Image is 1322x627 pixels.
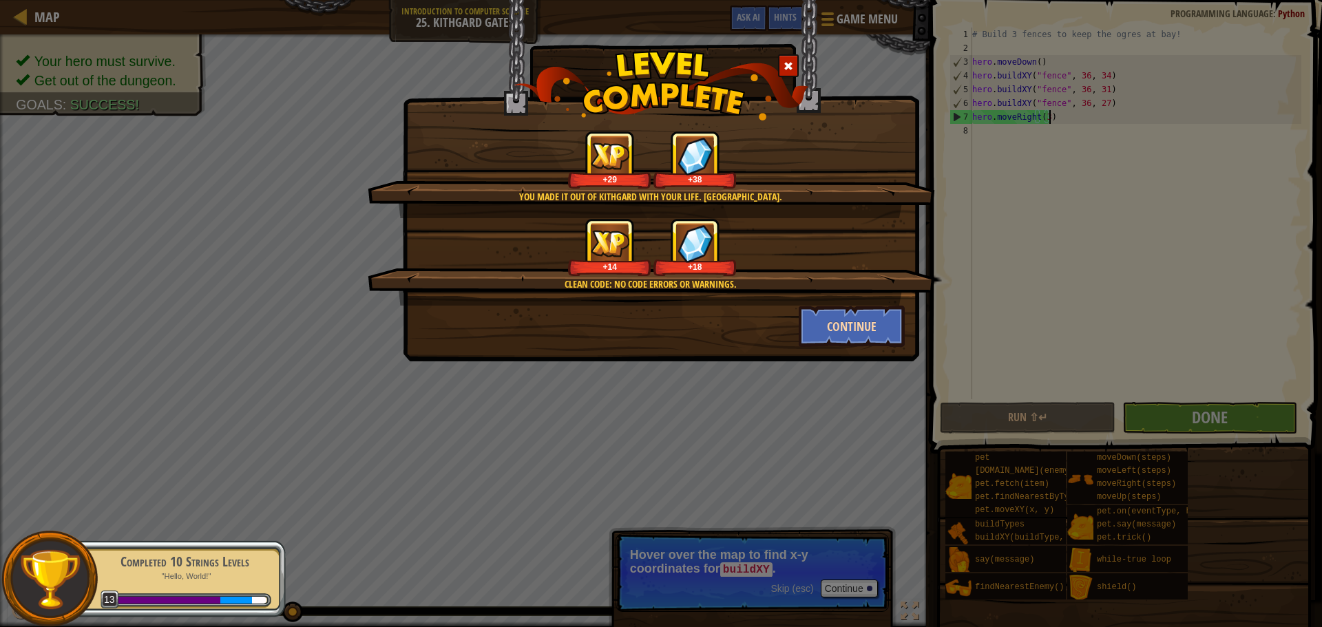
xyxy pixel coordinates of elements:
div: Clean code: no code errors or warnings. [433,277,868,291]
img: trophy.png [19,548,81,610]
div: +14 [571,262,649,272]
p: "Hello, World!" [98,571,271,582]
div: +29 [571,174,649,184]
img: level_complete.png [514,51,809,120]
div: +38 [656,174,734,184]
div: You made it out of Kithgard with your life. [GEOGRAPHIC_DATA]. [433,190,868,204]
img: reward_icon_gems.png [678,137,713,175]
div: Completed 10 Strings Levels [98,552,271,571]
button: Continue [799,306,905,347]
img: reward_icon_xp.png [591,230,629,257]
img: reward_icon_xp.png [591,142,629,169]
img: reward_icon_gems.png [678,224,713,262]
span: 13 [101,591,119,609]
div: +18 [656,262,734,272]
